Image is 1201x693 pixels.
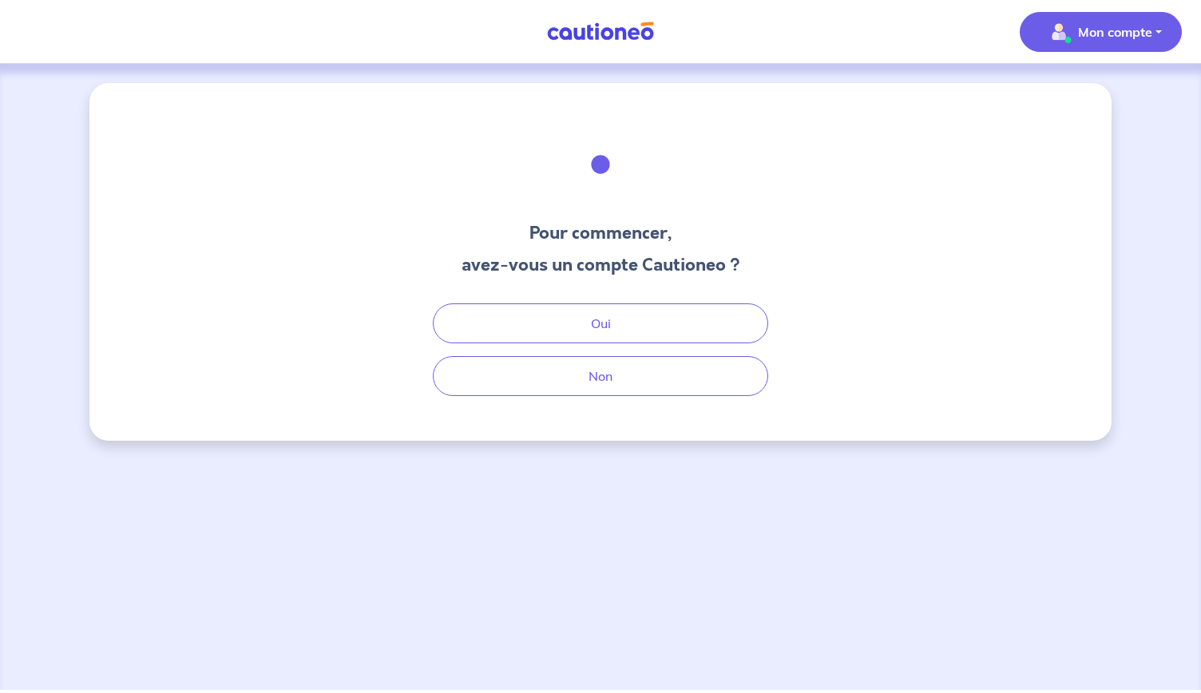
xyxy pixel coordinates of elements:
h3: avez-vous un compte Cautioneo ? [462,252,740,278]
img: Cautioneo [541,22,660,42]
button: illu_account_valid_menu.svgMon compte [1020,12,1182,52]
button: Oui [433,303,768,343]
img: illu_account_valid_menu.svg [1046,19,1072,45]
p: Mon compte [1078,22,1152,42]
img: illu_welcome.svg [557,121,644,208]
h3: Pour commencer, [462,220,740,246]
button: Non [433,356,768,396]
